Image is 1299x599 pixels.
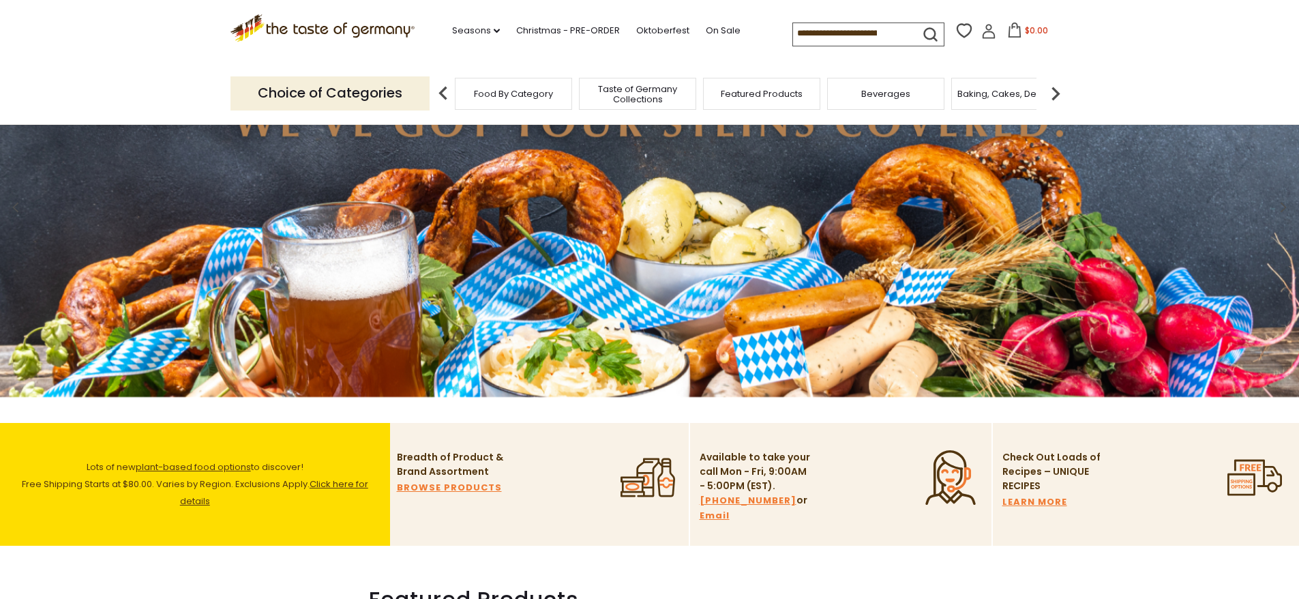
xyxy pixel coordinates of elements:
[636,23,689,38] a: Oktoberfest
[1002,450,1101,493] p: Check Out Loads of Recipes – UNIQUE RECIPES
[861,89,910,99] a: Beverages
[957,89,1063,99] a: Baking, Cakes, Desserts
[22,461,368,508] span: Lots of new to discover! Free Shipping Starts at $80.00. Varies by Region. Exclusions Apply.
[1002,495,1067,510] a: LEARN MORE
[136,461,251,473] a: plant-based food options
[1042,80,1069,107] img: next arrow
[1025,25,1048,36] span: $0.00
[706,23,741,38] a: On Sale
[700,508,730,523] a: Email
[700,493,796,508] a: [PHONE_NUMBER]
[516,23,620,38] a: Christmas - PRE-ORDER
[721,89,803,99] a: Featured Products
[999,23,1057,43] button: $0.00
[397,450,509,479] p: Breadth of Product & Brand Assortment
[397,480,502,495] a: BROWSE PRODUCTS
[700,450,812,523] p: Available to take your call Mon - Fri, 9:00AM - 5:00PM (EST). or
[230,76,430,110] p: Choice of Categories
[452,23,500,38] a: Seasons
[474,89,553,99] a: Food By Category
[583,84,692,104] a: Taste of Germany Collections
[430,80,457,107] img: previous arrow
